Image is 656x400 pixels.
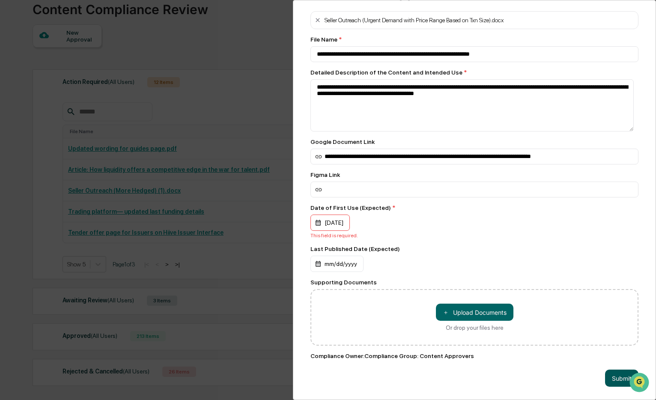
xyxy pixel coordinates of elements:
[310,204,638,211] div: Date of First Use (Expected)
[71,108,106,116] span: Attestations
[310,233,638,239] div: This field is required.
[310,352,638,359] div: Compliance Owner : Compliance Group: Content Approvers
[310,171,638,178] div: Figma Link
[446,324,504,331] div: Or drop your files here
[629,372,652,395] iframe: Open customer support
[146,68,156,78] button: Start new chat
[62,109,69,116] div: 🗄️
[59,104,110,120] a: 🗄️Attestations
[310,215,350,231] div: [DATE]
[5,104,59,120] a: 🖐️Preclearance
[29,74,108,81] div: We're available if you need us!
[5,121,57,136] a: 🔎Data Lookup
[310,279,638,286] div: Supporting Documents
[17,108,55,116] span: Preclearance
[17,124,54,133] span: Data Lookup
[436,304,513,321] button: Or drop your files here
[9,66,24,81] img: 1746055101610-c473b297-6a78-478c-a979-82029cc54cd1
[443,308,449,316] span: ＋
[60,145,104,152] a: Powered byPylon
[85,145,104,152] span: Pylon
[605,370,638,387] button: Submit
[310,138,638,145] div: Google Document Link
[310,69,638,76] div: Detailed Description of the Content and Intended Use
[9,109,15,116] div: 🖐️
[310,256,364,272] div: mm/dd/yyyy
[310,36,638,43] div: File Name
[29,66,140,74] div: Start new chat
[310,245,638,252] div: Last Published Date (Expected)
[325,17,504,24] div: Seller Outreach (Urgent Demand with Price Range Based on Txn Size).docx
[9,125,15,132] div: 🔎
[9,18,156,32] p: How can we help?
